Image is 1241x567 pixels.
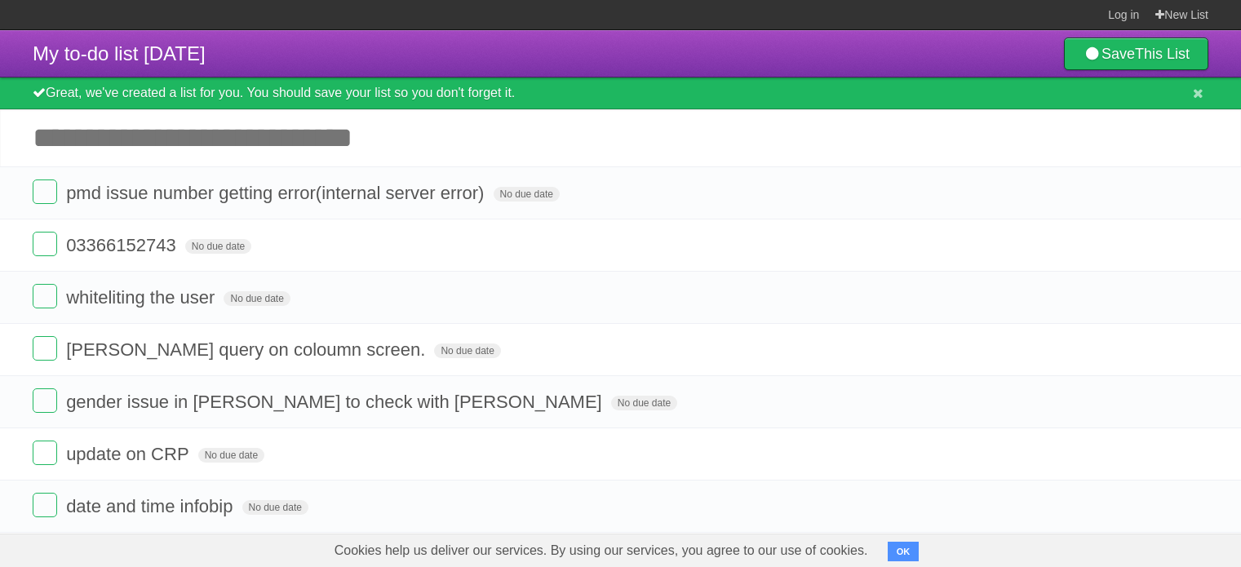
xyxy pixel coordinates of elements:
a: SaveThis List [1064,38,1208,70]
span: gender issue in [PERSON_NAME] to check with [PERSON_NAME] [66,392,606,412]
span: No due date [611,396,677,410]
span: date and time infobip [66,496,237,516]
span: Cookies help us deliver our services. By using our services, you agree to our use of cookies. [318,534,884,567]
span: pmd issue number getting error(internal server error) [66,183,488,203]
label: Done [33,179,57,204]
label: Done [33,388,57,413]
label: Done [33,232,57,256]
span: No due date [242,500,308,515]
span: whiteliting the user [66,287,219,308]
label: Done [33,493,57,517]
label: Done [33,284,57,308]
span: No due date [198,448,264,463]
span: No due date [185,239,251,254]
span: update on CRP [66,444,193,464]
label: Done [33,441,57,465]
button: OK [888,542,920,561]
span: [PERSON_NAME] query on coloumn screen. [66,339,429,360]
span: No due date [224,291,290,306]
label: Done [33,336,57,361]
span: No due date [434,343,500,358]
span: No due date [494,187,560,202]
span: 03366152743 [66,235,180,255]
span: My to-do list [DATE] [33,42,206,64]
b: This List [1135,46,1190,62]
